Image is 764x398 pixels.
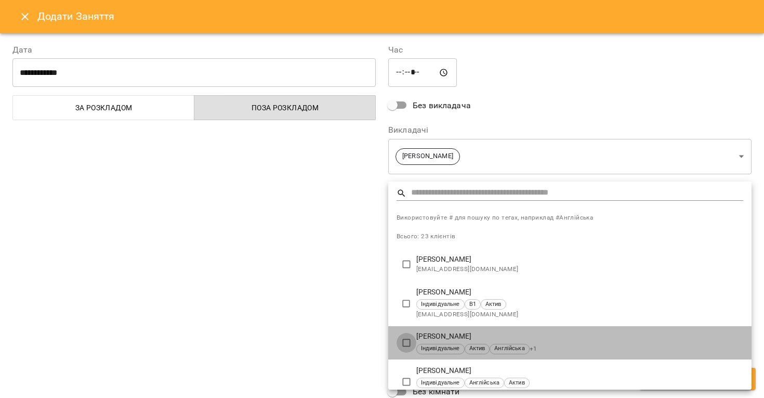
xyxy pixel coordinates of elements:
[530,344,537,354] span: + 1
[417,344,464,353] span: Індивідуальне
[417,379,464,388] span: Індивідуальне
[416,264,743,275] span: [EMAIL_ADDRESS][DOMAIN_NAME]
[416,287,743,298] p: [PERSON_NAME]
[490,344,529,353] span: Англійська
[465,379,504,388] span: Англійська
[465,344,490,353] span: Актив
[417,300,464,309] span: Індивідуальне
[481,300,506,309] span: Актив
[397,213,743,223] span: Використовуйте # для пошуку по тегах, наприклад #Англійська
[416,366,743,376] p: [PERSON_NAME]
[416,254,743,265] p: [PERSON_NAME]
[465,300,480,309] span: В1
[416,331,743,342] p: [PERSON_NAME]
[397,233,455,240] span: Всього: 23 клієнтів
[505,379,529,388] span: Актив
[416,310,743,320] span: [EMAIL_ADDRESS][DOMAIN_NAME]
